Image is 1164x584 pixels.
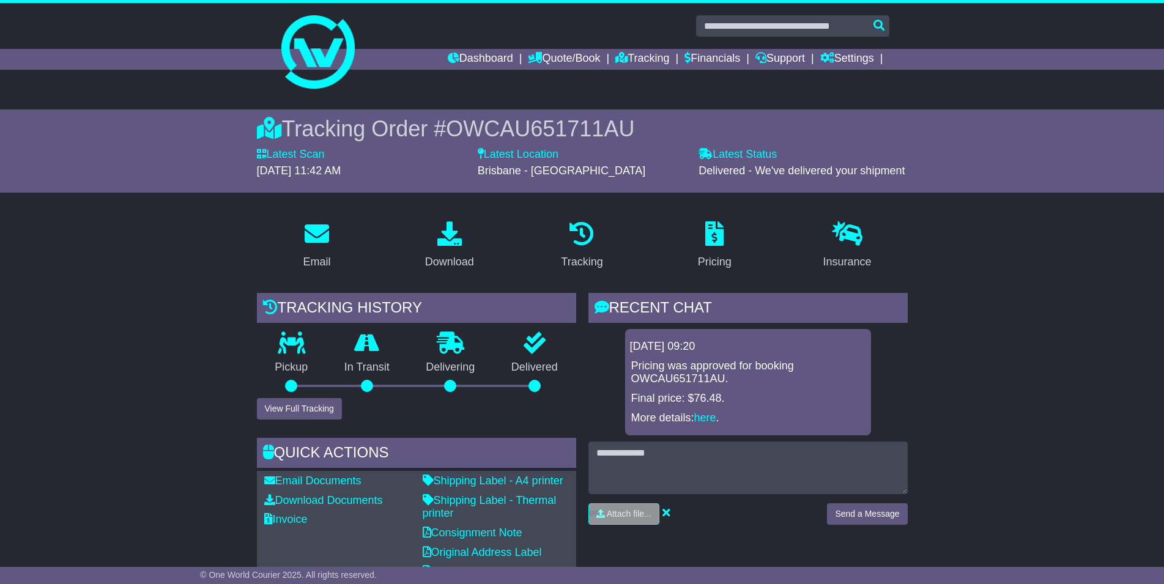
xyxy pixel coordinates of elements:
[694,412,716,424] a: here
[699,164,905,177] span: Delivered - We've delivered your shipment
[684,49,740,70] a: Financials
[257,438,576,471] div: Quick Actions
[631,360,865,386] p: Pricing was approved for booking OWCAU651711AU.
[478,148,558,161] label: Latest Location
[561,254,602,270] div: Tracking
[827,503,907,525] button: Send a Message
[820,49,874,70] a: Settings
[815,217,880,275] a: Insurance
[588,293,908,326] div: RECENT CHAT
[303,254,330,270] div: Email
[257,398,342,420] button: View Full Tracking
[698,254,732,270] div: Pricing
[630,340,866,353] div: [DATE] 09:20
[478,164,645,177] span: Brisbane - [GEOGRAPHIC_DATA]
[257,361,327,374] p: Pickup
[423,475,563,487] a: Shipping Label - A4 printer
[408,361,494,374] p: Delivering
[326,361,408,374] p: In Transit
[264,513,308,525] a: Invoice
[528,49,600,70] a: Quote/Book
[690,217,740,275] a: Pricing
[423,565,502,577] a: Address Label
[417,217,482,275] a: Download
[257,164,341,177] span: [DATE] 11:42 AM
[631,392,865,405] p: Final price: $76.48.
[823,254,872,270] div: Insurance
[295,217,338,275] a: Email
[423,546,542,558] a: Original Address Label
[200,570,377,580] span: © One World Courier 2025. All rights reserved.
[257,148,325,161] label: Latest Scan
[423,494,557,520] a: Shipping Label - Thermal printer
[553,217,610,275] a: Tracking
[448,49,513,70] a: Dashboard
[493,361,576,374] p: Delivered
[631,412,865,425] p: More details: .
[615,49,669,70] a: Tracking
[257,293,576,326] div: Tracking history
[446,116,634,141] span: OWCAU651711AU
[425,254,474,270] div: Download
[264,494,383,506] a: Download Documents
[699,148,777,161] label: Latest Status
[264,475,361,487] a: Email Documents
[257,116,908,142] div: Tracking Order #
[755,49,805,70] a: Support
[423,527,522,539] a: Consignment Note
